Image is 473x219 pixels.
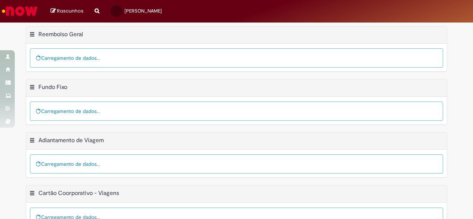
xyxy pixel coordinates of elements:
[29,83,35,93] button: Fundo Fixo Menu de contexto
[29,137,35,146] button: Adiantamento de Viagem Menu de contexto
[29,189,35,199] button: Cartão Coorporativo - Viagens Menu de contexto
[125,8,162,14] span: [PERSON_NAME]
[1,4,39,18] img: ServiceNow
[30,154,443,174] div: Carregamento de dados...
[38,83,67,91] h2: Fundo Fixo
[29,31,35,40] button: Reembolso Geral Menu de contexto
[38,190,119,197] h2: Cartão Coorporativo - Viagens
[38,137,104,144] h2: Adiantamento de Viagem
[38,31,83,38] h2: Reembolso Geral
[30,102,443,121] div: Carregamento de dados...
[51,8,84,15] a: Rascunhos
[30,48,443,68] div: Carregamento de dados...
[57,7,84,14] span: Rascunhos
